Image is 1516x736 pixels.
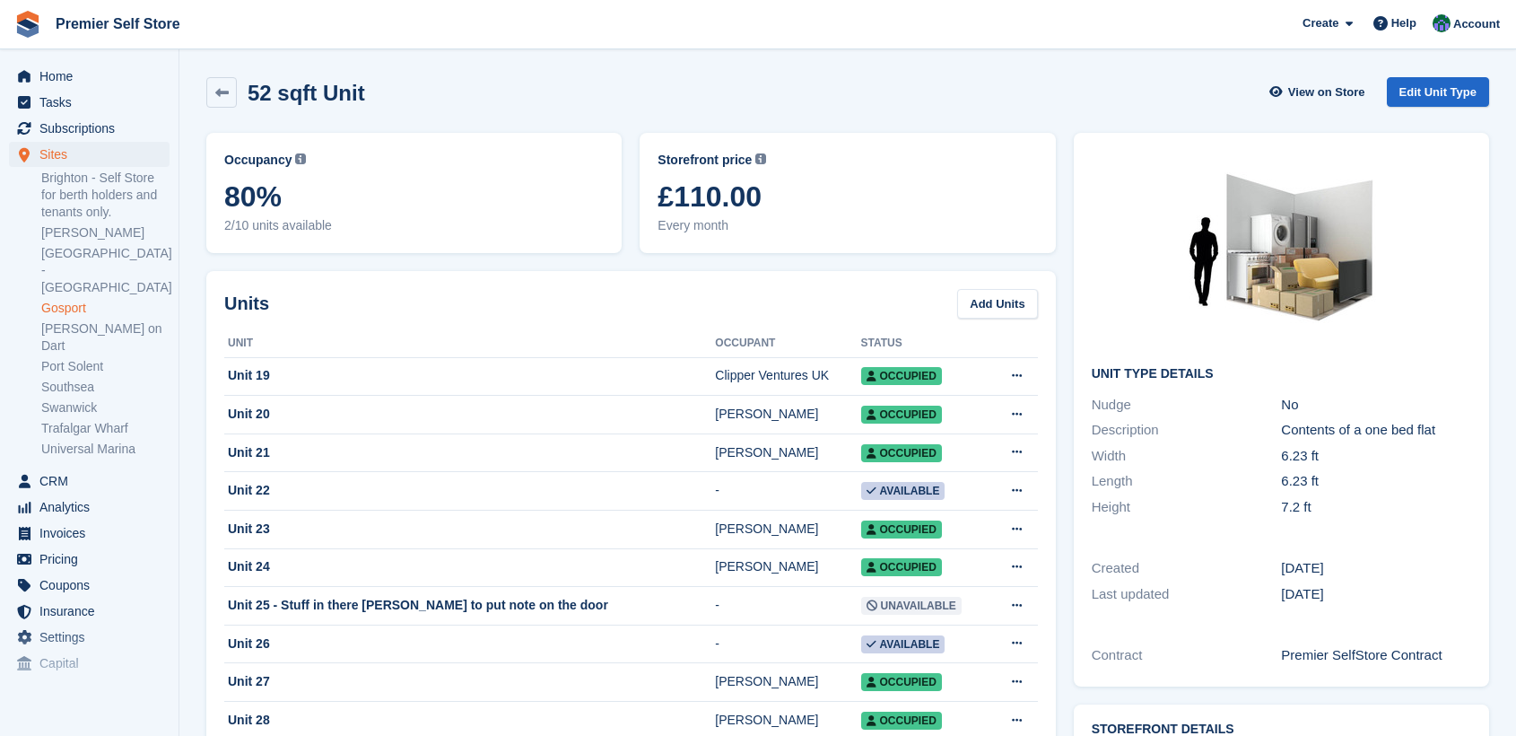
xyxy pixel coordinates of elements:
[861,558,942,576] span: Occupied
[224,366,715,385] div: Unit 19
[658,180,1037,213] span: £110.00
[1092,645,1282,666] div: Contract
[715,625,860,663] td: -
[224,557,715,576] div: Unit 24
[224,329,715,358] th: Unit
[715,405,860,424] div: [PERSON_NAME]
[9,547,170,572] a: menu
[9,599,170,624] a: menu
[224,151,292,170] span: Occupancy
[1092,420,1282,441] div: Description
[39,142,147,167] span: Sites
[658,151,752,170] span: Storefront price
[1281,471,1471,492] div: 6.23 ft
[224,180,604,213] span: 80%
[39,116,147,141] span: Subscriptions
[715,557,860,576] div: [PERSON_NAME]
[861,673,942,691] span: Occupied
[861,444,942,462] span: Occupied
[1281,446,1471,467] div: 6.23 ft
[715,587,860,626] td: -
[9,521,170,546] a: menu
[1092,497,1282,518] div: Height
[224,481,715,500] div: Unit 22
[1092,558,1282,579] div: Created
[39,90,147,115] span: Tasks
[957,289,1037,319] a: Add Units
[861,329,990,358] th: Status
[248,81,365,105] h2: 52 sqft Unit
[224,290,269,317] h2: Units
[41,399,170,416] a: Swanwick
[1453,15,1500,33] span: Account
[39,599,147,624] span: Insurance
[1281,420,1471,441] div: Contents of a one bed flat
[41,224,170,241] a: [PERSON_NAME]
[39,573,147,598] span: Coupons
[14,11,41,38] img: stora-icon-8386f47178a22dfd0bd8f6a31ec36ba5ce8667c1dd55bd0f319d3a0aa187defe.svg
[9,142,170,167] a: menu
[41,441,170,458] a: Universal Marina
[224,520,715,539] div: Unit 23
[224,216,604,235] span: 2/10 units available
[1288,83,1365,101] span: View on Store
[715,472,860,511] td: -
[39,495,147,520] span: Analytics
[1281,584,1471,605] div: [DATE]
[9,469,170,494] a: menu
[48,9,187,39] a: Premier Self Store
[861,406,942,424] span: Occupied
[755,153,766,164] img: icon-info-grey-7440780725fd019a000dd9b08b2336e03edf1995a4989e88bcd33f0948082b44.svg
[861,482,945,500] span: Available
[41,300,170,317] a: Gosport
[1092,367,1471,381] h2: Unit Type details
[39,547,147,572] span: Pricing
[861,635,945,653] span: Available
[715,329,860,358] th: Occupant
[39,651,147,676] span: Capital
[9,64,170,89] a: menu
[224,443,715,462] div: Unit 21
[224,405,715,424] div: Unit 20
[41,245,170,296] a: [GEOGRAPHIC_DATA] - [GEOGRAPHIC_DATA]
[1092,446,1282,467] div: Width
[1281,558,1471,579] div: [DATE]
[715,366,860,385] div: Clipper Ventures UK
[715,520,860,539] div: [PERSON_NAME]
[861,712,942,730] span: Occupied
[39,625,147,650] span: Settings
[1391,14,1416,32] span: Help
[9,495,170,520] a: menu
[41,420,170,437] a: Trafalgar Wharf
[1387,77,1489,107] a: Edit Unit Type
[715,443,860,462] div: [PERSON_NAME]
[224,635,715,653] div: Unit 26
[1092,471,1282,492] div: Length
[1092,395,1282,416] div: Nudge
[1092,584,1282,605] div: Last updated
[9,625,170,650] a: menu
[41,379,170,396] a: Southsea
[39,64,147,89] span: Home
[39,469,147,494] span: CRM
[658,216,1037,235] span: Every month
[1281,395,1471,416] div: No
[41,170,170,221] a: Brighton - Self Store for berth holders and tenants only.
[9,651,170,676] a: menu
[295,153,306,164] img: icon-info-grey-7440780725fd019a000dd9b08b2336e03edf1995a4989e88bcd33f0948082b44.svg
[41,358,170,375] a: Port Solent
[9,116,170,141] a: menu
[861,597,962,615] span: Unavailable
[1268,77,1372,107] a: View on Store
[861,521,942,539] span: Occupied
[1146,151,1416,353] img: 50-sqft-unit.jpg
[861,367,942,385] span: Occupied
[715,711,860,730] div: [PERSON_NAME]
[39,521,147,546] span: Invoices
[1281,497,1471,518] div: 7.2 ft
[16,691,179,709] span: Storefront
[715,672,860,691] div: [PERSON_NAME]
[224,596,715,615] div: Unit 25 - Stuff in there [PERSON_NAME] to put note on the door
[1281,645,1471,666] div: Premier SelfStore Contract
[9,90,170,115] a: menu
